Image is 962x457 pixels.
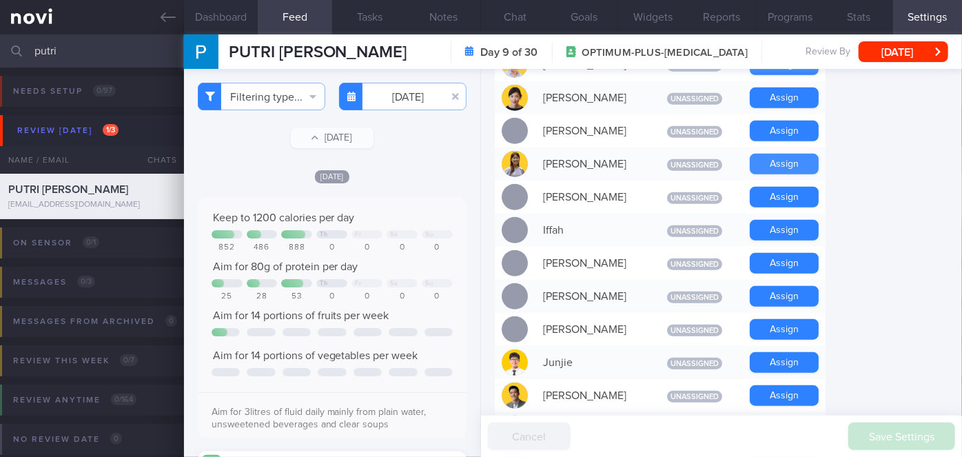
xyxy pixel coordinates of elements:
button: Assign [750,319,819,340]
div: Th [320,280,327,287]
div: 0 [422,292,453,302]
button: [DATE] [291,128,373,148]
span: Unassigned [667,126,722,138]
div: 0 [351,292,382,302]
span: Unassigned [667,93,722,105]
div: [PERSON_NAME] [536,183,646,211]
div: Fr [355,231,361,238]
span: OPTIMUM-PLUS-[MEDICAL_DATA] [582,46,748,60]
span: Aim for 14 portions of vegetables per week [213,350,418,361]
span: Aim for 14 portions of fruits per week [213,310,389,321]
span: 0 [110,433,122,445]
div: On sensor [10,234,103,252]
div: 486 [247,243,278,253]
div: Review this week [10,352,141,370]
div: No review date [10,430,125,449]
span: Unassigned [667,358,722,369]
div: 0 [316,292,347,302]
span: Unassigned [667,225,722,237]
div: [EMAIL_ADDRESS][DOMAIN_NAME] [8,200,176,210]
button: Assign [750,88,819,108]
div: Su [425,231,433,238]
div: Needs setup [10,82,119,101]
button: Filtering type... [198,83,325,110]
span: Aim for 80g of protein per day [213,261,358,272]
span: 0 / 3 [77,276,95,287]
button: Assign [750,220,819,241]
div: Iffah [536,216,646,244]
span: 0 [165,315,177,327]
span: 0 / 164 [111,394,136,405]
div: 0 [351,243,382,253]
span: 1 / 3 [103,124,119,136]
div: 28 [247,292,278,302]
div: Messages from Archived [10,312,181,331]
span: Unassigned [667,325,722,336]
div: 0 [316,243,347,253]
div: 53 [281,292,312,302]
button: Assign [750,154,819,174]
div: [PERSON_NAME] [536,84,646,112]
div: [PERSON_NAME] [536,415,646,443]
div: Junjie [536,349,646,376]
span: 0 / 1 [83,236,99,248]
span: Unassigned [667,391,722,403]
div: 0 [387,243,418,253]
span: Unassigned [667,292,722,303]
div: 888 [281,243,312,253]
div: Chats [129,146,184,174]
button: Assign [750,121,819,141]
div: Sa [390,231,398,238]
div: [PERSON_NAME] [536,283,646,310]
span: Unassigned [667,159,722,171]
div: Messages [10,273,99,292]
div: 0 [422,243,453,253]
div: Th [320,231,327,238]
span: Unassigned [667,192,722,204]
button: Assign [750,286,819,307]
div: Sa [390,280,398,287]
span: 0 / 7 [120,354,138,366]
span: [DATE] [315,170,349,183]
div: [PERSON_NAME] [536,382,646,409]
div: 852 [212,243,243,253]
span: PUTRI [PERSON_NAME] [8,184,128,195]
span: Unassigned [667,258,722,270]
div: Su [425,280,433,287]
div: Fr [355,280,361,287]
div: [PERSON_NAME] [536,150,646,178]
button: Assign [750,385,819,406]
div: [PERSON_NAME] [536,117,646,145]
span: PUTRI [PERSON_NAME] [229,44,407,61]
strong: Day 9 of 30 [481,45,538,59]
div: Review anytime [10,391,140,409]
div: 25 [212,292,243,302]
span: 0 / 97 [93,85,116,97]
span: Review By [806,46,850,59]
button: Assign [750,187,819,207]
button: [DATE] [859,41,948,62]
div: 0 [387,292,418,302]
div: Review [DATE] [14,121,122,140]
span: Aim for 3litres of fluid daily mainly from plain water, unsweetened beverages and clear soups [212,407,427,429]
span: Keep to 1200 calories per day [213,212,355,223]
div: [PERSON_NAME] [536,316,646,343]
button: Assign [750,253,819,274]
div: [PERSON_NAME] [536,250,646,277]
button: Assign [750,352,819,373]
